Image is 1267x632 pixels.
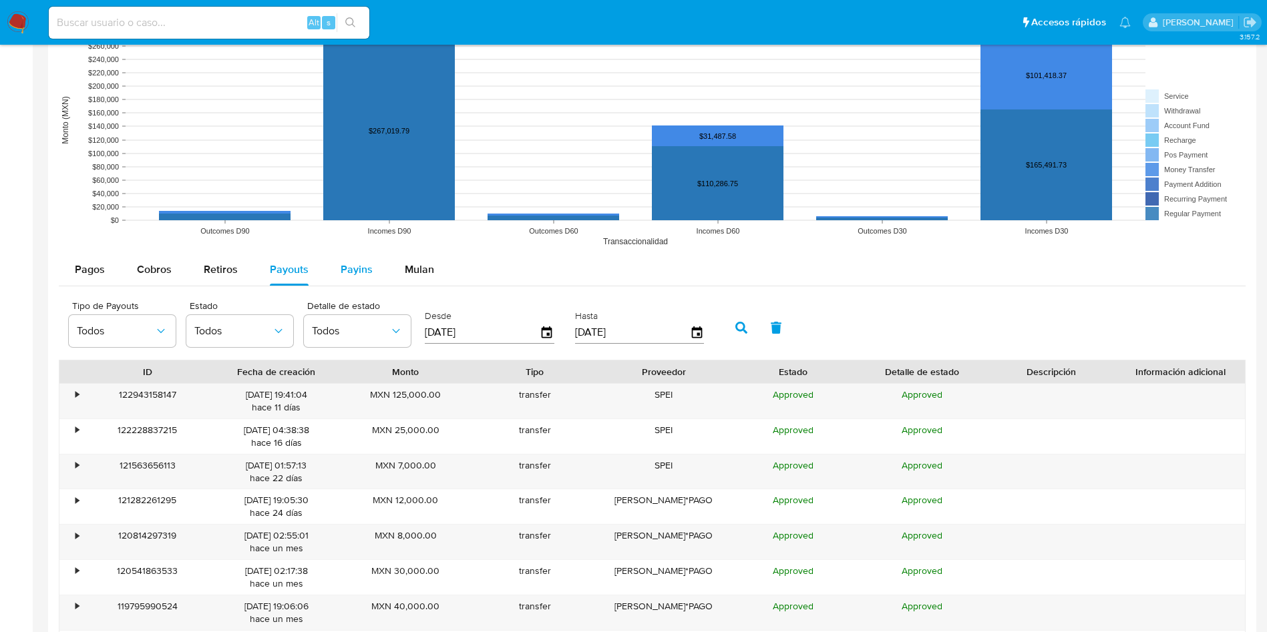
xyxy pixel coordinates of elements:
[327,16,331,29] span: s
[1240,31,1260,42] span: 3.157.2
[49,14,369,31] input: Buscar usuario o caso...
[309,16,319,29] span: Alt
[1031,15,1106,29] span: Accesos rápidos
[1163,16,1238,29] p: ivonne.perezonofre@mercadolibre.com.mx
[1119,17,1131,28] a: Notificaciones
[337,13,364,32] button: search-icon
[1243,15,1257,29] a: Salir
